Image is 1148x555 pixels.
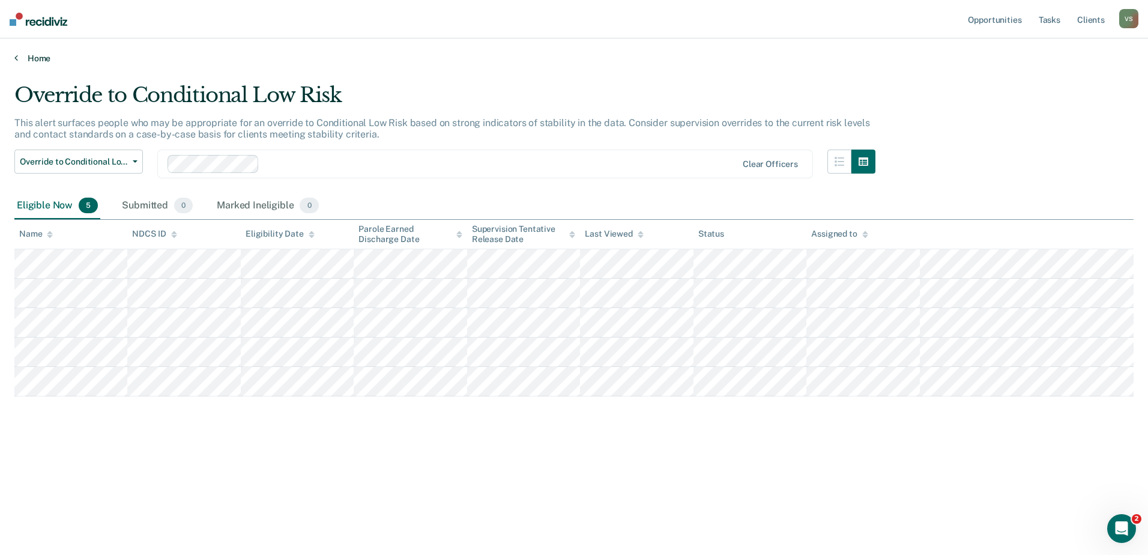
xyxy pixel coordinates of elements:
iframe: Intercom live chat [1107,514,1136,543]
div: V S [1119,9,1138,28]
a: Home [14,53,1134,64]
div: Parole Earned Discharge Date [358,224,462,244]
div: Status [698,229,724,239]
img: Recidiviz [10,13,67,26]
button: Override to Conditional Low Risk [14,150,143,174]
div: Assigned to [811,229,868,239]
button: VS [1119,9,1138,28]
div: Override to Conditional Low Risk [14,83,875,117]
span: 2 [1132,514,1141,524]
div: Eligible Now5 [14,193,100,219]
span: 0 [174,198,193,213]
p: This alert surfaces people who may be appropriate for an override to Conditional Low Risk based o... [14,117,870,140]
div: Last Viewed [585,229,643,239]
div: NDCS ID [132,229,177,239]
span: 5 [79,198,98,213]
div: Name [19,229,53,239]
span: 0 [300,198,318,213]
div: Clear officers [743,159,798,169]
div: Marked Ineligible0 [214,193,321,219]
div: Submitted0 [119,193,195,219]
div: Supervision Tentative Release Date [472,224,575,244]
span: Override to Conditional Low Risk [20,157,128,167]
div: Eligibility Date [246,229,315,239]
